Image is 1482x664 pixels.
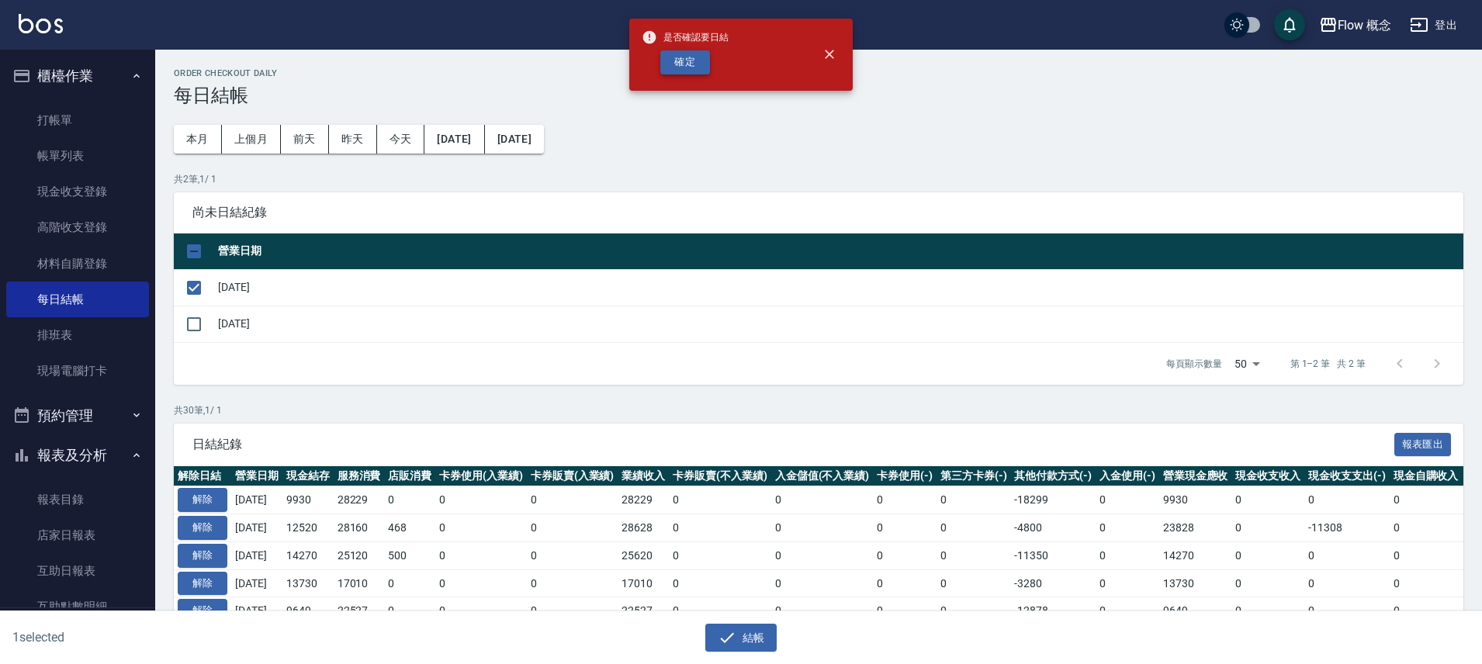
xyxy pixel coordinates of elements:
[282,569,334,597] td: 13730
[435,597,527,625] td: 0
[178,488,227,512] button: 解除
[873,597,937,625] td: 0
[178,599,227,623] button: 解除
[178,516,227,540] button: 解除
[1394,433,1452,457] button: 報表匯出
[377,125,425,154] button: 今天
[178,544,227,568] button: 解除
[937,597,1011,625] td: 0
[1159,541,1232,569] td: 14270
[282,466,334,486] th: 現金結存
[1010,466,1096,486] th: 其他付款方式(-)
[384,541,435,569] td: 500
[6,174,149,209] a: 現金收支登錄
[6,553,149,589] a: 互助日報表
[6,517,149,553] a: 店家日報表
[1159,597,1232,625] td: 9649
[1231,466,1304,486] th: 現金收支收入
[334,597,385,625] td: 22527
[660,50,710,74] button: 確定
[669,514,771,542] td: 0
[214,269,1463,306] td: [DATE]
[937,569,1011,597] td: 0
[771,466,874,486] th: 入金儲值(不入業績)
[384,597,435,625] td: 0
[334,569,385,597] td: 17010
[12,628,368,647] h6: 1 selected
[1231,541,1304,569] td: 0
[1096,541,1159,569] td: 0
[1010,541,1096,569] td: -11350
[873,466,937,486] th: 卡券使用(-)
[527,466,618,486] th: 卡券販賣(入業績)
[384,569,435,597] td: 0
[174,466,231,486] th: 解除日結
[669,569,771,597] td: 0
[1304,541,1390,569] td: 0
[618,514,669,542] td: 28628
[1166,357,1222,371] p: 每頁顯示數量
[1304,486,1390,514] td: 0
[231,514,282,542] td: [DATE]
[771,597,874,625] td: 0
[1290,357,1366,371] p: 第 1–2 筆 共 2 筆
[282,541,334,569] td: 14270
[214,306,1463,342] td: [DATE]
[1390,486,1463,514] td: 0
[6,353,149,389] a: 現場電腦打卡
[1159,466,1232,486] th: 營業現金應收
[1010,486,1096,514] td: -18299
[1390,466,1463,486] th: 現金自購收入
[771,486,874,514] td: 0
[6,435,149,476] button: 報表及分析
[6,282,149,317] a: 每日結帳
[1274,9,1305,40] button: save
[771,569,874,597] td: 0
[231,486,282,514] td: [DATE]
[618,597,669,625] td: 22527
[1390,597,1463,625] td: 0
[281,125,329,154] button: 前天
[1304,597,1390,625] td: 0
[435,486,527,514] td: 0
[1159,569,1232,597] td: 13730
[873,569,937,597] td: 0
[424,125,484,154] button: [DATE]
[384,514,435,542] td: 468
[1231,514,1304,542] td: 0
[178,572,227,596] button: 解除
[174,68,1463,78] h2: Order checkout daily
[1231,569,1304,597] td: 0
[669,466,771,486] th: 卡券販賣(不入業績)
[334,486,385,514] td: 28229
[192,205,1445,220] span: 尚未日結紀錄
[705,624,777,652] button: 結帳
[192,437,1394,452] span: 日結紀錄
[1231,486,1304,514] td: 0
[937,466,1011,486] th: 第三方卡券(-)
[1096,486,1159,514] td: 0
[435,514,527,542] td: 0
[618,569,669,597] td: 17010
[231,541,282,569] td: [DATE]
[1096,597,1159,625] td: 0
[618,466,669,486] th: 業績收入
[669,597,771,625] td: 0
[1228,343,1266,385] div: 50
[282,486,334,514] td: 9930
[771,514,874,542] td: 0
[527,541,618,569] td: 0
[937,486,1011,514] td: 0
[1390,569,1463,597] td: 0
[618,541,669,569] td: 25620
[1304,466,1390,486] th: 現金收支支出(-)
[1096,514,1159,542] td: 0
[222,125,281,154] button: 上個月
[6,102,149,138] a: 打帳單
[334,541,385,569] td: 25120
[527,597,618,625] td: 0
[334,466,385,486] th: 服務消費
[873,541,937,569] td: 0
[527,486,618,514] td: 0
[174,172,1463,186] p: 共 2 筆, 1 / 1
